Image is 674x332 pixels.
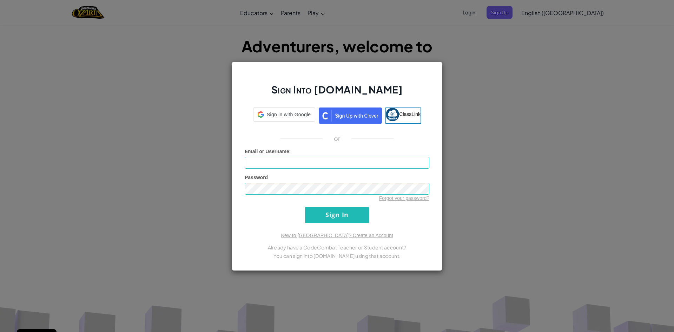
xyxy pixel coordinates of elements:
p: Already have a CodeCombat Teacher or Student account? [245,243,429,252]
a: Forgot your password? [379,195,429,201]
div: Sign in with Google [253,108,315,122]
span: Password [245,175,268,180]
p: or [334,134,341,143]
img: classlink-logo-small.png [386,108,399,121]
span: Sign in with Google [267,111,311,118]
label: : [245,148,291,155]
img: clever_sso_button@2x.png [319,108,382,124]
a: Sign in with Google [253,108,315,124]
span: Email or Username [245,149,289,154]
a: New to [GEOGRAPHIC_DATA]? Create an Account [281,233,393,238]
input: Sign In [305,207,369,223]
span: ClassLink [399,111,421,117]
p: You can sign into [DOMAIN_NAME] using that account. [245,252,429,260]
h2: Sign Into [DOMAIN_NAME] [245,83,429,103]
